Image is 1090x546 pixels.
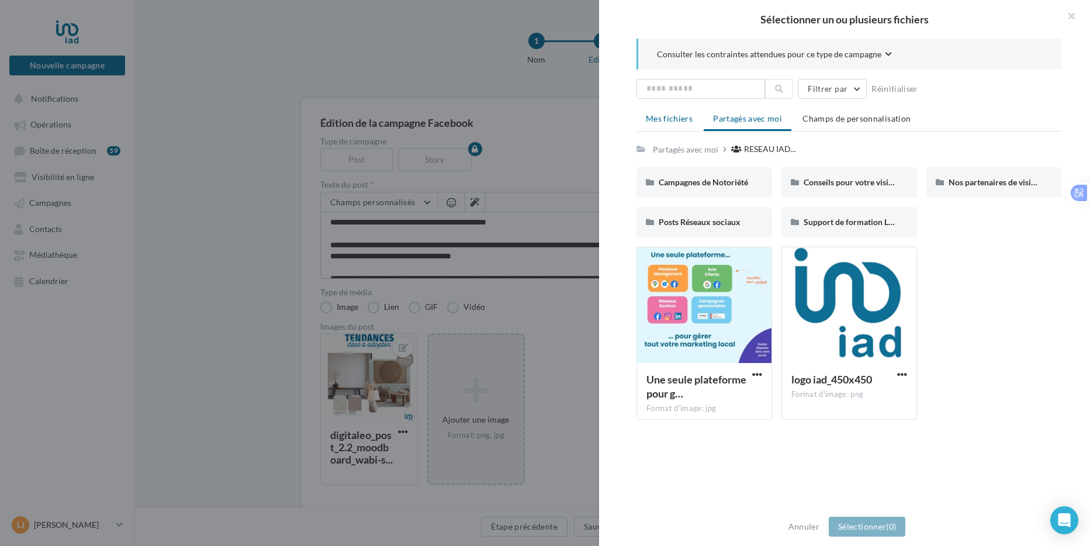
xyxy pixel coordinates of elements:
[791,389,907,400] div: Format d'image: png
[653,144,718,155] div: Partagés avec moi
[657,49,881,60] span: Consulter les contraintes attendues pour ce type de campagne
[744,143,796,155] span: RESEAU IAD...
[829,517,905,537] button: Sélectionner(0)
[646,113,693,123] span: Mes fichiers
[1050,506,1078,534] div: Open Intercom Messenger
[886,521,896,531] span: (0)
[659,217,740,227] span: Posts Réseaux sociaux
[657,48,892,63] button: Consulter les contraintes attendues pour ce type de campagne
[867,82,923,96] button: Réinitialiser
[659,177,748,187] span: Campagnes de Notoriété
[804,177,930,187] span: Conseils pour votre visibilité locale
[713,113,782,123] span: Partagés avec moi
[646,403,762,414] div: Format d'image: jpg
[618,14,1071,25] h2: Sélectionner un ou plusieurs fichiers
[784,520,824,534] button: Annuler
[646,373,746,400] span: Une seule plateforme pour gérer tout votre marketing local
[802,113,911,123] span: Champs de personnalisation
[949,177,1073,187] span: Nos partenaires de visibilité locale
[798,79,867,99] button: Filtrer par
[804,217,916,227] span: Support de formation Localads
[791,373,872,386] span: logo iad_450x450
